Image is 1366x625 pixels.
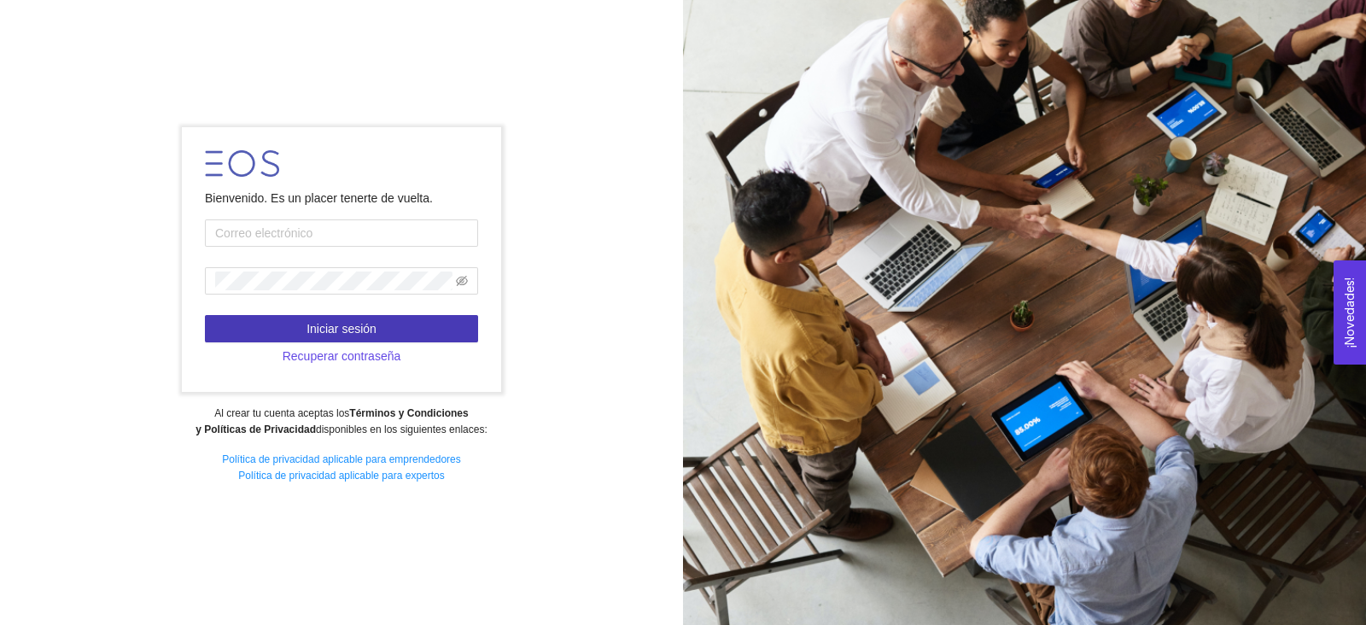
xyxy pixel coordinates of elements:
[283,347,401,365] span: Recuperar contraseña
[205,349,478,363] a: Recuperar contraseña
[205,315,478,342] button: Iniciar sesión
[196,407,468,435] strong: Términos y Condiciones y Políticas de Privacidad
[222,453,461,465] a: Política de privacidad aplicable para emprendedores
[205,342,478,370] button: Recuperar contraseña
[205,150,279,177] img: LOGO
[238,470,444,482] a: Política de privacidad aplicable para expertos
[456,275,468,287] span: eye-invisible
[11,406,671,438] div: Al crear tu cuenta aceptas los disponibles en los siguientes enlaces:
[306,319,377,338] span: Iniciar sesión
[1334,260,1366,365] button: Open Feedback Widget
[205,219,478,247] input: Correo electrónico
[205,189,478,207] div: Bienvenido. Es un placer tenerte de vuelta.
